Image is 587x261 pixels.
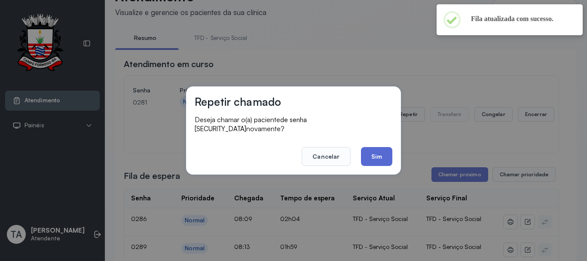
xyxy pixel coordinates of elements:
h3: Repetir chamado [195,95,281,108]
span: de senha [SECURITY_DATA] [195,116,307,133]
button: Cancelar [302,147,350,166]
p: Deseja chamar o(a) paciente novamente? [195,115,392,133]
button: Sim [361,147,392,166]
h2: Fila atualizada com sucesso. [471,15,569,23]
